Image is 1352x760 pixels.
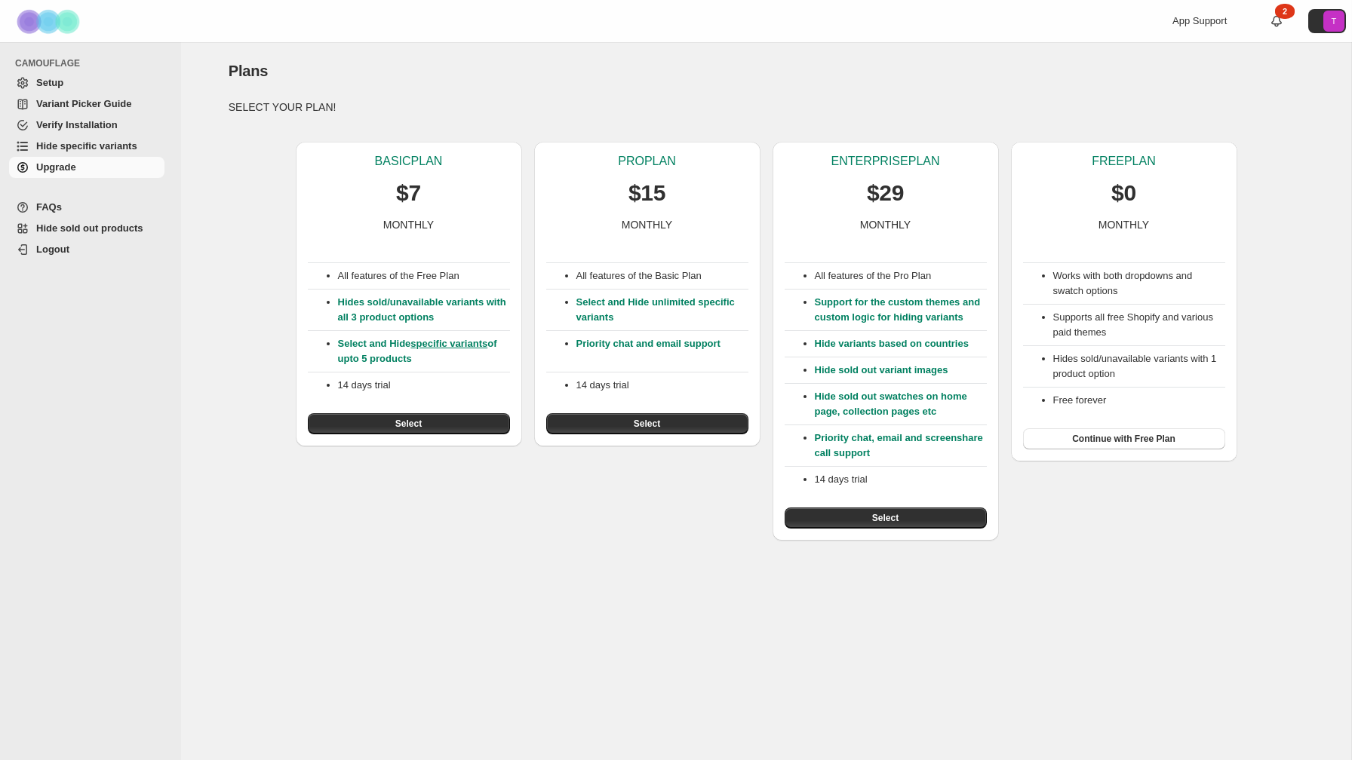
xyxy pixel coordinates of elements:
[634,418,660,430] span: Select
[576,378,748,393] p: 14 days trial
[815,431,987,461] p: Priority chat, email and screenshare call support
[9,136,164,157] a: Hide specific variants
[229,63,268,79] span: Plans
[1072,433,1175,445] span: Continue with Free Plan
[9,72,164,93] a: Setup
[815,268,987,283] p: All features of the Pro Plan
[628,178,665,208] p: $15
[576,336,748,366] p: Priority chat and email support
[15,57,171,69] span: CAMOUFLAGE
[36,244,69,255] span: Logout
[338,336,510,366] p: Select and Hide of upto 5 products
[9,115,164,136] a: Verify Installation
[867,178,904,208] p: $29
[410,338,487,349] a: specific variants
[831,154,939,169] p: ENTERPRISE PLAN
[338,295,510,325] p: Hides sold/unavailable variants with all 3 product options
[576,268,748,283] p: All features of the Basic Plan
[9,218,164,239] a: Hide sold out products
[396,178,421,208] p: $7
[9,93,164,115] a: Variant Picker Guide
[815,472,987,487] p: 14 days trial
[36,161,76,173] span: Upgrade
[1092,154,1155,169] p: FREE PLAN
[9,197,164,218] a: FAQs
[36,201,62,213] span: FAQs
[383,217,434,232] p: MONTHLY
[576,295,748,325] p: Select and Hide unlimited specific variants
[395,418,422,430] span: Select
[1053,268,1225,299] li: Works with both dropdowns and swatch options
[36,140,137,152] span: Hide specific variants
[9,157,164,178] a: Upgrade
[338,268,510,283] p: All features of the Free Plan
[815,295,987,325] p: Support for the custom themes and custom logic for hiding variants
[36,77,63,88] span: Setup
[1023,428,1225,449] button: Continue with Free Plan
[36,119,118,130] span: Verify Installation
[1275,4,1295,19] div: 2
[1053,351,1225,382] li: Hides sold/unavailable variants with 1 product option
[872,512,899,524] span: Select
[308,413,510,434] button: Select
[815,389,987,419] p: Hide sold out swatches on home page, collection pages etc
[1323,11,1344,32] span: Avatar with initials T
[546,413,748,434] button: Select
[36,222,143,234] span: Hide sold out products
[1111,178,1136,208] p: $0
[9,239,164,260] a: Logout
[785,507,987,529] button: Select
[860,217,911,232] p: MONTHLY
[12,1,88,42] img: Camouflage
[1172,15,1227,26] span: App Support
[1053,310,1225,340] li: Supports all free Shopify and various paid themes
[375,154,443,169] p: BASIC PLAN
[815,363,987,378] p: Hide sold out variant images
[815,336,987,351] p: Hide variants based on countries
[1269,14,1284,29] a: 2
[1332,17,1337,26] text: T
[338,378,510,393] p: 14 days trial
[618,154,675,169] p: PRO PLAN
[1098,217,1149,232] p: MONTHLY
[1308,9,1346,33] button: Avatar with initials T
[1053,393,1225,408] li: Free forever
[229,100,1304,115] p: SELECT YOUR PLAN!
[36,98,131,109] span: Variant Picker Guide
[622,217,672,232] p: MONTHLY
